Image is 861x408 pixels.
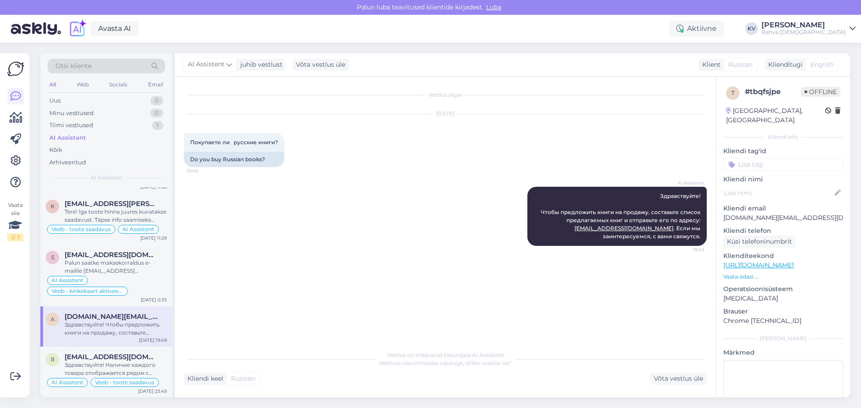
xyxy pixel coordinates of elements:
[49,146,62,155] div: Kõik
[723,273,843,281] p: Vaata edasi ...
[761,29,846,36] div: Rahva [DEMOGRAPHIC_DATA]
[51,356,55,363] span: r
[184,91,707,99] div: Vestlus algas
[483,3,504,11] span: Luba
[723,316,843,326] p: Chrome [TECHNICAL_ID]
[7,60,24,77] img: Askly Logo
[723,213,843,223] p: [DOMAIN_NAME][EMAIL_ADDRESS][DOMAIN_NAME]
[184,110,707,118] div: [DATE]
[150,96,163,105] div: 0
[65,259,167,275] div: Palun saatke maksekorraldus e-mailile [EMAIL_ADDRESS][DOMAIN_NAME], et saaksime tellimuse üles ot...
[184,374,223,383] div: Kliendi keel
[728,60,752,69] span: Russian
[650,373,707,385] div: Võta vestlus üle
[184,152,284,167] div: Do you buy Russian books?
[187,167,220,174] span: 19:48
[723,251,843,261] p: Klienditeekond
[91,21,139,36] a: Avasta AI
[65,321,167,337] div: Здравствуйте! Чтобы предложить книги на продажу, составьте список предлагаемых книг и отправьте е...
[95,380,154,385] span: Veeb - toote saadavus
[723,307,843,316] p: Brauser
[7,201,23,241] div: Vaata siia
[723,226,843,236] p: Kliendi telefon
[723,294,843,303] p: [MEDICAL_DATA]
[152,121,163,130] div: 1
[65,313,158,321] span: aleksander.fokin.af@gmail.com
[91,174,122,182] span: AI Assistent
[56,61,91,71] span: Otsi kliente
[726,106,825,125] div: [GEOGRAPHIC_DATA], [GEOGRAPHIC_DATA]
[75,79,91,90] div: Web
[49,96,61,105] div: Uus
[723,284,843,294] p: Operatsioonisüsteem
[150,109,163,118] div: 0
[724,188,833,198] input: Lisa nimi
[237,60,283,69] div: juhib vestlust
[52,278,83,283] span: AI Assistent
[745,86,801,97] div: # tbqfsjpe
[699,60,721,69] div: Klient
[723,133,843,141] div: Kliendi info
[49,121,93,130] div: Tiimi vestlused
[670,180,704,186] span: AI Assistent
[49,133,86,142] div: AI Assistent
[765,60,803,69] div: Klienditugi
[139,337,167,344] div: [DATE] 19:49
[51,203,55,210] span: k
[745,22,758,35] div: KV
[761,21,856,36] a: [PERSON_NAME]Rahva [DEMOGRAPHIC_DATA]
[723,236,796,248] div: Küsi telefoninumbrit
[669,21,724,37] div: Aktiivne
[723,146,843,156] p: Kliendi tag'id
[387,352,504,358] span: Vestlus on määratud kasutajale AI Assistent
[723,175,843,184] p: Kliendi nimi
[379,360,512,366] span: Vestluse ülevõtmiseks vajutage
[761,21,846,29] div: [PERSON_NAME]
[65,208,167,224] div: Tere! Iga toote hinna juures kuvatakse saadavust. Täpse info saamiseks vajutage nupule „Saadavus ...
[723,335,843,343] div: [PERSON_NAME]
[670,246,704,253] span: 19:49
[731,90,735,96] span: t
[801,87,840,97] span: Offline
[723,261,794,269] a: [URL][DOMAIN_NAME]
[141,296,167,303] div: [DATE] 0:33
[723,204,843,213] p: Kliendi email
[65,353,158,361] span: ritashepel5@gmail.com
[122,227,154,232] span: AI Assistent
[723,158,843,171] input: Lisa tag
[146,79,165,90] div: Email
[52,227,111,232] span: Veeb - toote saadavus
[49,158,86,167] div: Arhiveeritud
[723,348,843,357] p: Märkmed
[292,59,349,71] div: Võta vestlus üle
[140,235,167,241] div: [DATE] 11:29
[231,374,255,383] span: Russian
[65,251,158,259] span: sigritkarm1997@gmail.com
[140,184,167,190] div: [DATE] 11:38
[68,19,87,38] img: explore-ai
[52,380,83,385] span: AI Assistent
[49,109,94,118] div: Minu vestlused
[51,254,54,261] span: s
[51,316,55,322] span: a
[48,79,58,90] div: All
[65,361,167,377] div: Здравствуйте! Наличие каждого товара отображается рядом с ценой. Для получения точной информации ...
[190,139,278,146] span: Покупаете ли русские книги?
[107,79,129,90] div: Socials
[188,60,225,69] span: AI Assistent
[65,200,158,208] span: kaarel.lott@gmail.com
[52,288,123,294] span: Veeb - kinkekaart aktiveerub 2h jooksul
[138,388,167,395] div: [DATE] 23:49
[7,233,23,241] div: 2 / 3
[463,360,512,366] i: „Võtke vestlus üle”
[574,225,674,232] a: [EMAIL_ADDRESS][DOMAIN_NAME]
[810,60,834,69] span: English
